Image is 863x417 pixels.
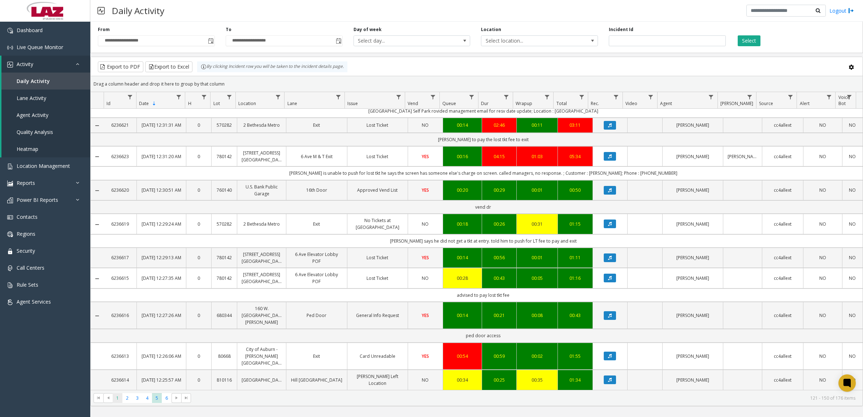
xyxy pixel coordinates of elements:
[139,100,149,107] span: Date
[521,312,553,319] a: 00:08
[216,312,233,319] a: 680344
[412,377,438,383] a: NO
[808,221,838,227] a: NO
[191,153,207,160] a: 0
[7,62,13,68] img: 'icon'
[447,153,477,160] a: 00:16
[486,312,512,319] a: 00:21
[502,92,511,102] a: Dur Filter Menu
[152,393,162,403] span: Page 5
[242,251,282,265] a: [STREET_ADDRESS][GEOGRAPHIC_DATA]
[352,153,403,160] a: Lost Ticket
[486,377,512,383] div: 00:25
[141,153,181,160] a: [DATE] 12:31:20 AM
[521,377,553,383] a: 00:35
[767,275,799,282] a: cc4allext
[745,92,755,102] a: Parker Filter Menu
[412,221,438,227] a: NO
[422,312,429,318] span: YES
[767,153,799,160] a: cc4allext
[181,393,191,403] span: Go to the last page
[422,275,429,281] span: NO
[486,254,512,261] div: 00:56
[213,100,220,107] span: Lot
[352,373,403,387] a: [PERSON_NAME] Left Location
[447,221,477,227] div: 00:18
[808,187,838,194] a: NO
[562,221,588,227] div: 01:15
[291,312,342,319] a: Ped Door
[242,271,282,285] a: [STREET_ADDRESS][GEOGRAPHIC_DATA]
[17,112,48,118] span: Agent Activity
[17,230,35,237] span: Regions
[347,100,358,107] span: Issue
[1,140,90,157] a: Heatmap
[562,254,588,261] a: 01:11
[291,122,342,129] a: Exit
[808,312,838,319] a: NO
[447,353,477,360] a: 00:54
[447,275,477,282] div: 00:28
[408,100,418,107] span: Vend
[521,221,553,227] div: 00:31
[829,7,854,14] a: Logout
[447,254,477,261] div: 00:14
[334,36,342,46] span: Toggle popup
[1,90,90,107] a: Lane Activity
[104,133,863,146] td: [PERSON_NAME] to pay the lost tkt fee to exit
[141,187,181,194] a: [DATE] 12:30:51 AM
[1,123,90,140] a: Quality Analysis
[191,187,207,194] a: 0
[352,312,403,319] a: General Info Request
[91,188,104,194] a: Collapse Details
[354,36,447,46] span: Select day...
[486,187,512,194] div: 00:29
[354,26,382,33] label: Day of week
[521,275,553,282] a: 00:05
[17,61,33,68] span: Activity
[172,393,181,403] span: Go to the next page
[7,164,13,169] img: 'icon'
[242,122,282,129] a: 2 Bethesda Metro
[352,353,403,360] a: Card Unreadable
[108,254,132,261] a: 6236617
[667,254,719,261] a: [PERSON_NAME]
[847,221,858,227] a: NO
[141,275,181,282] a: [DATE] 12:27:35 AM
[422,187,429,193] span: YES
[394,92,403,102] a: Issue Filter Menu
[216,254,233,261] a: 780142
[216,122,233,129] a: 570282
[562,122,588,129] div: 03:11
[521,353,553,360] a: 00:02
[17,78,50,84] span: Daily Activity
[191,221,207,227] a: 0
[486,122,512,129] a: 02:46
[808,377,838,383] a: NO
[447,312,477,319] a: 00:14
[108,187,132,194] a: 6236620
[447,377,477,383] a: 00:34
[562,275,588,282] a: 01:16
[767,353,799,360] a: cc4allext
[667,312,719,319] a: [PERSON_NAME]
[133,393,142,403] span: Page 3
[1,107,90,123] a: Agent Activity
[486,275,512,282] div: 00:43
[216,187,233,194] a: 760140
[412,153,438,160] a: YES
[17,162,70,169] span: Location Management
[108,122,132,129] a: 6236621
[412,275,438,282] a: NO
[7,181,13,186] img: 'icon'
[191,312,207,319] a: 0
[197,61,347,72] div: By clicking Incident row you will be taken to the incident details page.
[1,56,90,73] a: Activity
[17,196,58,203] span: Power BI Reports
